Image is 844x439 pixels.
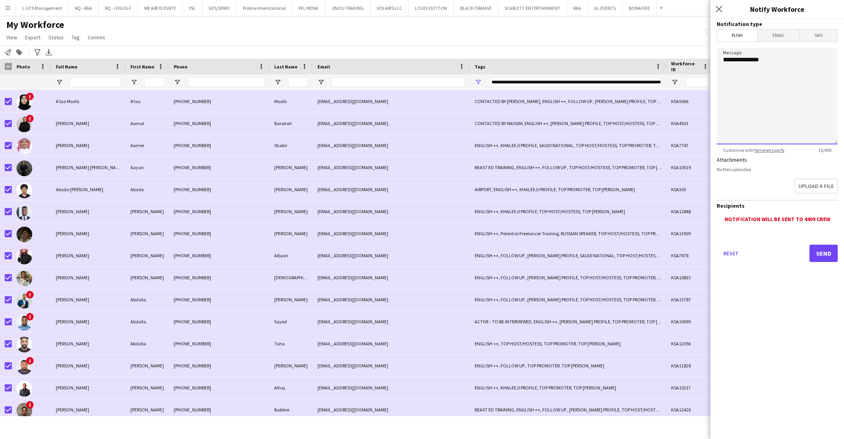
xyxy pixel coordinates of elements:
[169,311,270,332] div: [PHONE_NUMBER]
[88,34,105,41] span: Comms
[666,267,714,288] div: KSA10833
[126,157,169,178] div: Aayan
[6,34,17,41] span: View
[17,271,32,286] img: Abbas Mohammed sherif
[292,0,325,16] button: PFL MENA
[270,289,313,310] div: [PERSON_NAME]
[16,0,69,16] button: L.I.P.S Management
[126,267,169,288] div: [PERSON_NAME]
[470,355,666,376] div: ENGLISH ++, FOLLOW UP , TOP PROMOTER, TOP [PERSON_NAME]
[313,201,470,222] div: [EMAIL_ADDRESS][DOMAIN_NAME]
[717,202,838,209] h3: Recipients
[666,289,714,310] div: KSA13787
[26,357,34,365] span: !
[470,90,666,112] div: CONTACTED BY [PERSON_NAME], ENGLISH ++, FOLLOW UP , [PERSON_NAME] PROFILE, TOP HOST/HOSTESS, TOP ...
[470,399,666,421] div: BEAST ED TRAINING, ENGLISH ++, FOLLOW UP , [PERSON_NAME] PROFILE, TOP HOST/HOSTESS, TOP PROMOTER,...
[666,223,714,244] div: KSA13909
[126,245,169,266] div: [PERSON_NAME]
[22,32,44,42] a: Export
[126,333,169,354] div: Abdalla
[622,0,657,16] button: BONAFIDE
[812,147,838,153] span: 15 / 400
[70,77,121,87] input: Full Name Filter Input
[666,355,714,376] div: KSA11828
[169,333,270,354] div: [PHONE_NUMBER]
[409,0,454,16] button: LOUIS VUITTON
[325,0,371,16] button: JINOU TRADING
[126,113,169,134] div: Aamal
[470,289,666,310] div: ENGLISH ++, FOLLOW UP , [PERSON_NAME] PROFILE, TOP HOST/HOSTESS, TOP PROMOTER, TOP [PERSON_NAME]
[17,227,32,242] img: Abbas Ahmed
[470,267,666,288] div: ENGLISH ++, FOLLOW UP , [PERSON_NAME] PROFILE, TOP HOST/HOSTESS, TOP PROMOTER, TOP [PERSON_NAME]
[288,77,308,87] input: Last Name Filter Input
[313,179,470,200] div: [EMAIL_ADDRESS][DOMAIN_NAME]
[470,201,666,222] div: ENGLISH ++, KHALEEJI PROFILE, TOP HOST/HOSTESS, TOP [PERSON_NAME]
[56,231,89,236] span: [PERSON_NAME]
[270,267,313,288] div: [DEMOGRAPHIC_DATA][PERSON_NAME]
[17,359,32,374] img: Abdallah Al Sheikh
[202,0,237,16] button: GES/SPIRO
[169,135,270,156] div: [PHONE_NUMBER]
[270,223,313,244] div: [PERSON_NAME]
[17,205,32,220] img: Abbas Abbas
[169,267,270,288] div: [PHONE_NUMBER]
[3,48,13,57] app-action-btn: Notify workforce
[26,92,34,100] span: !
[470,179,666,200] div: AIRPORT, ENGLISH ++, KHALEEJI PROFILE, TOP PROMOTER, TOP [PERSON_NAME]
[717,245,745,262] button: Reset
[26,114,34,122] span: !
[145,77,164,87] input: First Name Filter Input
[56,164,123,170] span: [PERSON_NAME] [PERSON_NAME]
[56,186,103,192] span: ‏Abada ‏[PERSON_NAME]
[270,377,313,398] div: Alhaj
[567,0,588,16] button: RAA
[56,64,77,70] span: Full Name
[126,311,169,332] div: Abdalla
[237,0,292,16] button: Proline Interntational
[758,30,800,41] span: Email
[130,64,154,70] span: First Name
[498,0,567,16] button: SCARLETT ENTERTAINMENT
[270,135,313,156] div: Shakir
[130,79,138,86] button: Open Filter Menu
[56,385,89,391] span: [PERSON_NAME]
[26,401,34,409] span: !
[169,355,270,376] div: [PHONE_NUMBER]
[169,179,270,200] div: [PHONE_NUMBER]
[72,34,80,41] span: Tag
[470,113,666,134] div: CONTACTED BY WASSIM, ENGLISH ++, [PERSON_NAME] PROFILE, TOP HOST/HOSTESS, TOP PROMOTER, TOP [PERS...
[56,142,89,148] span: [PERSON_NAME]
[470,135,666,156] div: ENGLISH ++, KHALEEJI PROFILE, SAUDI NATIONAL, TOP HOST/HOSTESS, TOP PROMOTER, Top Saudi Profiles ...
[710,4,844,14] h3: Notify Workforce
[44,48,53,57] app-action-btn: Export XLSX
[169,90,270,112] div: [PHONE_NUMBER]
[475,79,482,86] button: Open Filter Menu
[717,166,838,172] div: No files uploaded.
[126,289,169,310] div: Abdalla
[666,201,714,222] div: KSA12848
[17,160,32,176] img: Aayan Aamir
[470,245,666,266] div: ENGLISH ++, FOLLOW UP , [PERSON_NAME] PROFILE, SAUDI NATIONAL, TOP HOST/HOSTESS, TOP PROMOTER
[56,253,89,258] span: [PERSON_NAME]
[470,311,666,332] div: ACTIVE - TO BE INTERVIEWED, ENGLISH ++, [PERSON_NAME] PROFILE, TOP PROMOTER, TOP [PERSON_NAME]
[126,135,169,156] div: Aamer
[56,98,79,104] span: A’laa Moafa
[174,79,181,86] button: Open Filter Menu
[126,201,169,222] div: [PERSON_NAME]
[56,341,89,347] span: [PERSON_NAME]
[666,179,714,200] div: KSA303
[800,30,837,41] span: SMS
[169,245,270,266] div: [PHONE_NUMBER]
[313,311,470,332] div: [EMAIL_ADDRESS][DOMAIN_NAME]
[126,223,169,244] div: [PERSON_NAME]
[671,61,699,72] span: Workforce ID
[313,267,470,288] div: [EMAIL_ADDRESS][DOMAIN_NAME]
[56,208,89,214] span: [PERSON_NAME]
[15,48,24,57] app-action-btn: Add to tag
[313,157,470,178] div: [EMAIL_ADDRESS][DOMAIN_NAME]
[588,0,622,16] button: GL EVENTS
[17,249,32,264] img: Abbas Albasri
[25,34,40,41] span: Export
[754,147,784,153] a: %merge tags%
[188,77,265,87] input: Phone Filter Input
